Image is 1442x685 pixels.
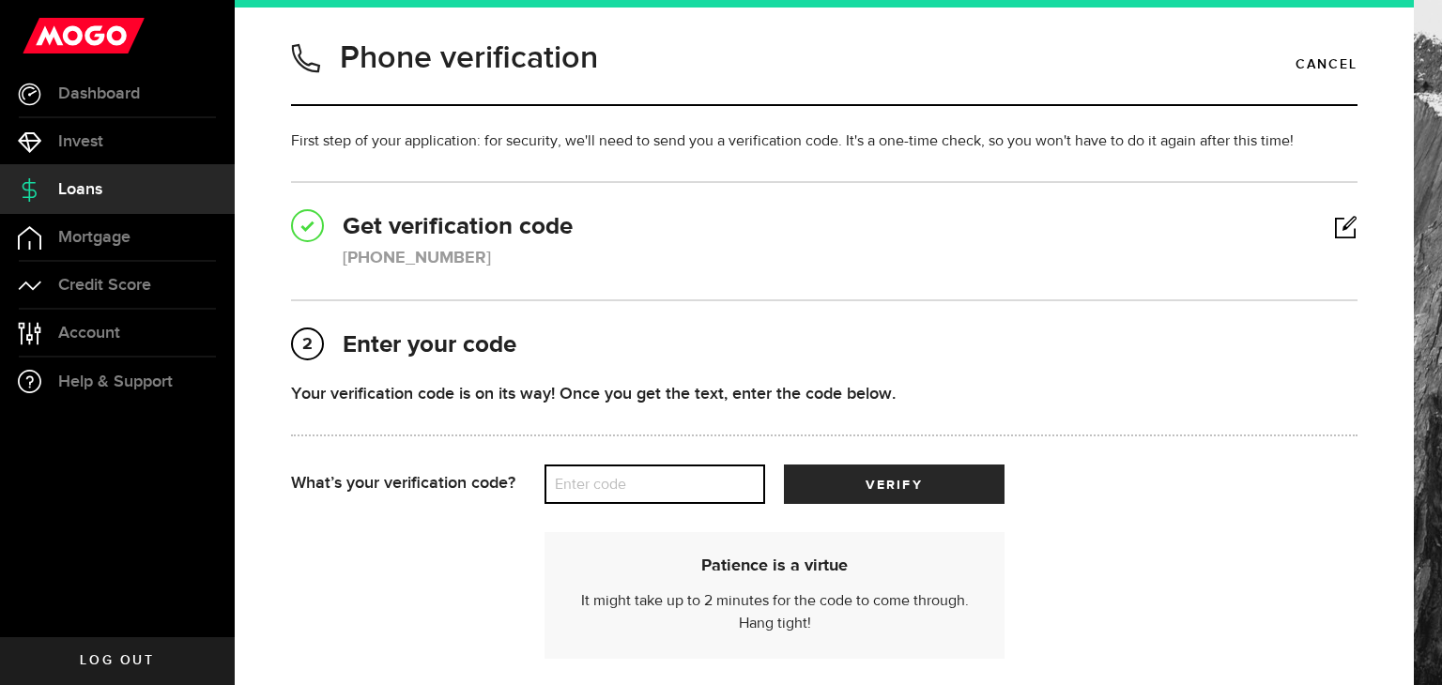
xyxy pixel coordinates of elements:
h6: Patience is a virtue [568,556,981,576]
button: verify [784,464,1005,504]
span: Mortgage [58,229,130,246]
div: It might take up to 2 minutes for the code to come through. Hang tight! [568,556,981,635]
label: Enter code [545,465,765,504]
button: Open LiveChat chat widget [15,8,71,64]
h1: Phone verification [340,34,598,83]
span: Log out [80,654,154,667]
span: 2 [293,329,322,359]
div: What’s your verification code? [291,464,545,504]
div: Your verification code is on its way! Once you get the text, enter the code below. [291,381,1358,406]
p: First step of your application: for security, we'll need to send you a verification code. It's a ... [291,130,1358,153]
span: Credit Score [58,277,151,294]
span: Dashboard [58,85,140,102]
a: Cancel [1296,49,1358,81]
div: [PHONE_NUMBER] [343,246,491,271]
span: Account [58,325,120,342]
span: verify [866,479,922,492]
h2: Enter your code [291,329,1358,362]
span: Help & Support [58,373,173,390]
span: Loans [58,181,102,198]
h2: Get verification code [291,211,1358,244]
span: Invest [58,133,103,150]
